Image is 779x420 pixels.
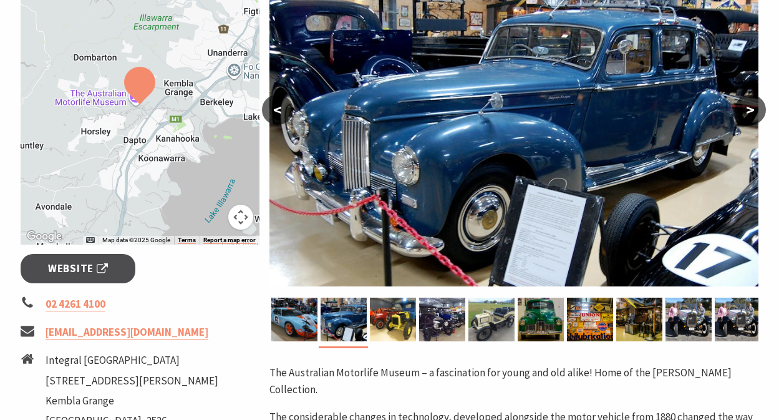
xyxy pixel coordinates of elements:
[616,298,662,341] img: TAMM
[178,237,196,244] a: Terms
[715,298,761,341] img: The Australian Motorlife Museum
[468,298,515,341] img: 1904 Innes
[271,298,317,341] img: The Australian MOTORLIFE Museum
[269,364,758,398] p: The Australian Motorlife Museum – a fascination for young and old alike! Home of the [PERSON_NAME...
[735,95,766,125] button: >
[48,260,108,277] span: Website
[518,298,564,341] img: TAMM
[321,298,367,341] img: The Australian MOTORLIFE Museum
[262,95,293,125] button: <
[665,298,712,341] img: The Australian Motorlife Museum
[24,228,65,245] img: Google
[370,298,416,341] img: Republic Truck
[86,236,95,245] button: Keyboard shortcuts
[46,352,218,369] li: Integral [GEOGRAPHIC_DATA]
[102,237,170,243] span: Map data ©2025 Google
[24,228,65,245] a: Click to see this area on Google Maps
[46,393,218,409] li: Kembla Grange
[228,205,253,230] button: Map camera controls
[46,373,218,389] li: [STREET_ADDRESS][PERSON_NAME]
[567,298,613,341] img: TAMM
[419,298,465,341] img: Motorlife
[46,297,105,311] a: 02 4261 4100
[46,325,208,339] a: [EMAIL_ADDRESS][DOMAIN_NAME]
[21,254,136,283] a: Website
[203,237,256,244] a: Report a map error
